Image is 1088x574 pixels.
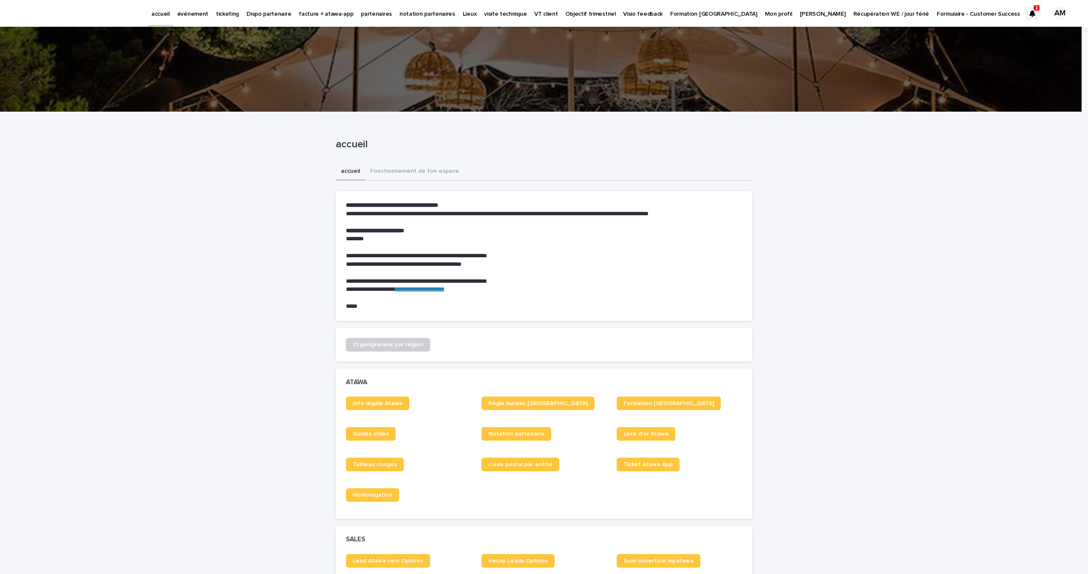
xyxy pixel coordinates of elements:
[346,488,399,502] a: Homologation
[353,400,402,406] span: Info légale Atawa
[1035,5,1038,11] p: 1
[346,536,365,543] h2: SALES
[488,558,548,564] span: Recap Leads Options
[346,458,404,471] a: Tableau congés
[1026,7,1039,20] div: 1
[346,379,367,386] h2: ATAWA
[617,554,700,568] a: Suivi ouverture my.atawa
[353,492,392,498] span: Homologation
[346,427,396,441] a: Guides utiles
[617,427,675,441] a: Livre d'or Atawa
[488,400,588,406] span: Règle bureau [GEOGRAPHIC_DATA]
[336,138,749,151] p: accueil
[482,397,595,410] a: Règle bureau [GEOGRAPHIC_DATA]
[346,397,409,410] a: Info légale Atawa
[482,554,555,568] a: Recap Leads Options
[353,461,397,467] span: Tableau congés
[353,558,423,564] span: Lead Atawa vers Options
[488,461,552,467] span: Code postal par entité
[482,458,559,471] a: Code postal par entité
[346,338,430,352] a: Organigramme par région
[17,5,99,22] img: Ls34BcGeRexTGTNfXpUC
[353,431,389,437] span: Guides utiles
[482,427,551,441] a: Notation partenaire
[623,400,714,406] span: Formation [GEOGRAPHIC_DATA]
[346,554,430,568] a: Lead Atawa vers Options
[488,431,544,437] span: Notation partenaire
[617,458,680,471] a: Ticket Atawa App
[353,342,423,348] span: Organigramme par région
[623,431,669,437] span: Livre d'or Atawa
[617,397,721,410] a: Formation [GEOGRAPHIC_DATA]
[623,558,694,564] span: Suivi ouverture my.atawa
[623,461,673,467] span: Ticket Atawa App
[365,163,464,181] button: Fonctionnement de ton espace
[336,163,365,181] button: accueil
[1053,7,1067,20] div: AM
